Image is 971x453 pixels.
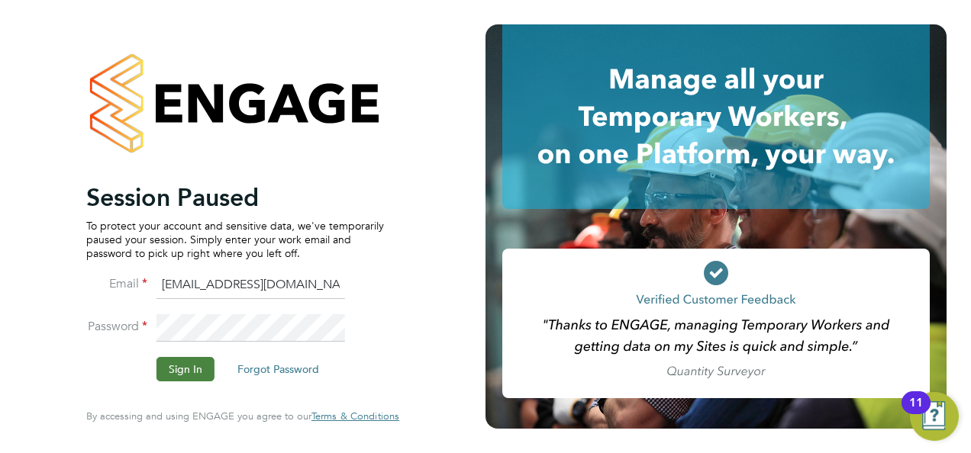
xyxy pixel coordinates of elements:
button: Forgot Password [225,357,331,381]
button: Open Resource Center, 11 new notifications [910,392,959,441]
a: Terms & Conditions [311,410,399,422]
p: To protect your account and sensitive data, we've temporarily paused your session. Simply enter y... [86,219,384,261]
div: 11 [909,403,923,422]
label: Email [86,276,147,292]
button: Sign In [156,357,215,381]
span: Terms & Conditions [311,410,399,422]
h2: Session Paused [86,182,384,213]
span: By accessing and using ENGAGE you agree to our [86,410,399,422]
label: Password [86,319,147,335]
input: Enter your work email... [156,271,345,299]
